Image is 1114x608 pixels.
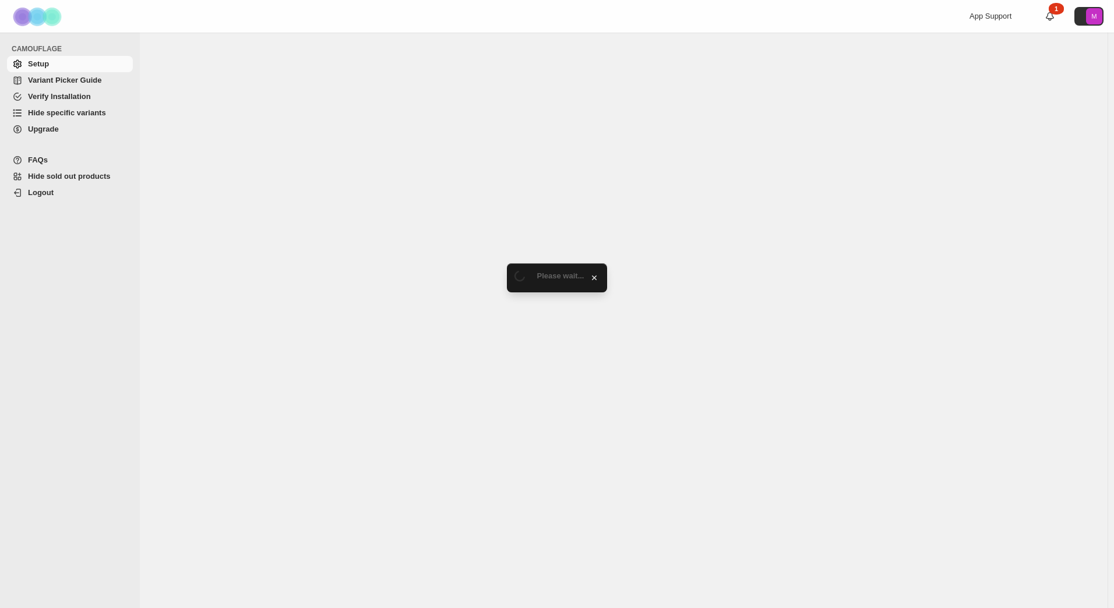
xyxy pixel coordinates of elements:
span: Verify Installation [28,92,91,101]
span: Setup [28,59,49,68]
a: Upgrade [7,121,133,137]
span: Avatar with initials M [1086,8,1102,24]
a: Logout [7,185,133,201]
a: Hide specific variants [7,105,133,121]
a: Hide sold out products [7,168,133,185]
span: Please wait... [537,271,584,280]
span: Hide specific variants [28,108,106,117]
a: 1 [1044,10,1056,22]
a: FAQs [7,152,133,168]
a: Variant Picker Guide [7,72,133,89]
a: Verify Installation [7,89,133,105]
span: App Support [970,12,1011,20]
a: Setup [7,56,133,72]
span: Upgrade [28,125,59,133]
span: Logout [28,188,54,197]
span: Variant Picker Guide [28,76,101,84]
button: Avatar with initials M [1074,7,1104,26]
span: FAQs [28,155,48,164]
img: Camouflage [9,1,68,33]
span: CAMOUFLAGE [12,44,134,54]
span: Hide sold out products [28,172,111,181]
text: M [1091,13,1097,20]
div: 1 [1049,3,1064,15]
